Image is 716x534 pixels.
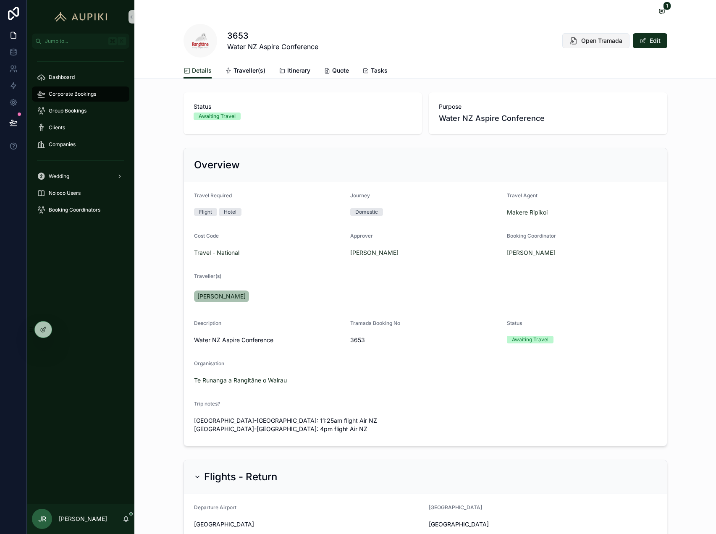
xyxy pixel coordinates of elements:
span: [PERSON_NAME] [197,292,246,301]
span: Water NZ Aspire Conference [194,336,344,344]
a: Corporate Bookings [32,86,129,102]
a: Booking Coordinators [32,202,129,217]
a: Noloco Users [32,186,129,201]
span: Wedding [49,173,69,180]
h2: Overview [194,158,240,172]
span: [GEOGRAPHIC_DATA] [194,520,422,529]
span: JR [38,514,46,524]
a: Tasks [362,63,388,80]
span: Quote [332,66,349,75]
span: Booking Coordinator [507,233,556,239]
span: Status [194,102,412,111]
div: Flight [199,208,212,216]
span: Travel Required [194,192,232,199]
span: Purpose [439,102,657,111]
div: Hotel [224,208,236,216]
img: App logo [50,10,111,24]
button: Jump to...K [32,34,129,49]
button: Edit [633,33,667,48]
span: Cost Code [194,233,219,239]
span: Corporate Bookings [49,91,96,97]
a: [PERSON_NAME] [507,249,555,257]
a: Companies [32,137,129,152]
span: Clients [49,124,65,131]
span: Booking Coordinators [49,207,100,213]
button: 1 [656,7,667,17]
span: Dashboard [49,74,75,81]
span: Description [194,320,221,326]
a: [PERSON_NAME] [350,249,399,257]
span: Companies [49,141,76,148]
span: Approver [350,233,373,239]
h1: 3653 [227,30,318,42]
a: Quote [324,63,349,80]
span: 3653 [350,336,500,344]
a: Traveller(s) [225,63,265,80]
a: Group Bookings [32,103,129,118]
span: [GEOGRAPHIC_DATA] [429,520,657,529]
span: Traveller(s) [194,273,221,279]
span: Details [192,66,212,75]
span: Water NZ Aspire Conference [227,42,318,52]
span: Traveller(s) [233,66,265,75]
button: Open Tramada [562,33,629,48]
a: Dashboard [32,70,129,85]
div: scrollable content [27,49,134,228]
span: Trip notes? [194,400,220,407]
a: Itinerary [279,63,310,80]
span: Open Tramada [581,37,622,45]
div: Awaiting Travel [199,113,236,120]
a: Details [184,63,212,79]
span: Itinerary [287,66,310,75]
span: Travel Agent [507,192,538,199]
a: Makere Ripikoi [507,208,548,217]
h2: Flights - Return [204,470,277,484]
a: Te Runanga a Rangitāne o Wairau [194,376,287,385]
div: Awaiting Travel [512,336,548,343]
span: 1 [663,2,671,10]
a: Wedding [32,169,129,184]
span: Organisation [194,360,224,366]
span: Group Bookings [49,107,87,114]
a: Clients [32,120,129,135]
a: [PERSON_NAME] [194,291,249,302]
span: [GEOGRAPHIC_DATA]-[GEOGRAPHIC_DATA]: 11:25am flight Air NZ [GEOGRAPHIC_DATA]-[GEOGRAPHIC_DATA]: 4... [194,416,657,433]
p: [PERSON_NAME] [59,515,107,523]
span: Noloco Users [49,190,81,196]
span: Tramada Booking No [350,320,400,326]
span: Water NZ Aspire Conference [439,113,657,124]
a: Travel - National [194,249,239,257]
span: Departure Airport [194,504,236,510]
span: Jump to... [45,38,105,44]
span: K [118,38,125,44]
div: Domestic [355,208,378,216]
span: Tasks [371,66,388,75]
span: Journey [350,192,370,199]
span: Status [507,320,522,326]
span: [GEOGRAPHIC_DATA] [429,504,482,510]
